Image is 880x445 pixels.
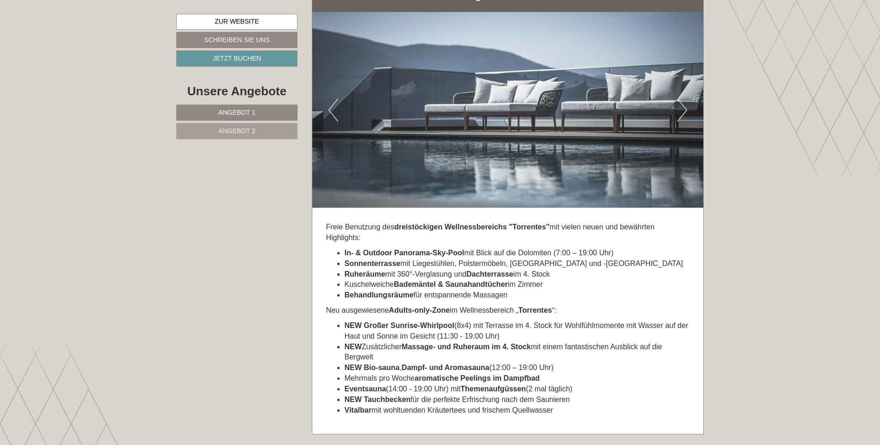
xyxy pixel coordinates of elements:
strong: NEW Bio-sauna [345,364,400,371]
li: Zusätzlicher mit einem fantastischen Ausblick auf die Bergwelt [345,342,690,363]
li: mit Blick auf die Dolomiten (7:00 – 19:00 Uhr) [345,248,690,259]
strong: Bademäntel & Saunahandtücher [394,280,508,288]
p: Freie Benutzung des mit vielen neuen und bewährten Highlights: [326,222,690,243]
li: Kuschelweiche im Zimmer [345,279,690,290]
li: mit Liegestühlen, Polstermöbeln, [GEOGRAPHIC_DATA] und -[GEOGRAPHIC_DATA] [345,259,690,269]
strong: Adults-only-Zone [389,306,450,314]
span: Angebot 1 [218,109,255,116]
strong: Massage- und Ruheraum im 4. Stock [402,343,531,351]
strong: Torrentes [518,306,552,314]
strong: Behandlungsräume [345,291,414,299]
strong: dreistöckigen Wellnessbereichs "Torrentes" [394,223,550,231]
strong: Großer Sunrise-Whirlpool [364,321,454,329]
li: (8x4) mit Terrasse im 4. Stock für Wohlfühlmomente mit Wasser auf der Haut und Sonne im Gesicht (... [345,321,690,342]
li: mit wohltuenden Kräutertees und frischem Quellwasser [345,405,690,416]
button: Next [677,99,687,122]
span: Angebot 2 [218,127,255,135]
li: mit 360°-Verglasung und im 4. Stock [345,269,690,280]
strong: In- & Outdoor Panorama-Sky-Pool [345,249,465,257]
div: Unsere Angebote [176,83,297,100]
strong: NEW [345,343,362,351]
strong: NEW Tauchbecken [345,396,411,403]
strong: aromatische Peelings im Dampfbad [415,374,539,382]
p: Neu ausgewiesene im Wellnessbereich „ “: [326,305,690,316]
strong: Dampf- und Aromasauna [402,364,490,371]
button: Previous [328,99,338,122]
li: für die perfekte Erfrischung nach dem Saunieren [345,395,690,405]
strong: Dachterrasse [466,270,513,278]
a: Schreiben Sie uns [176,32,297,48]
strong: Vitalbar [345,406,372,414]
a: Zur Website [176,14,297,30]
a: Jetzt buchen [176,50,297,67]
strong: NEW [345,321,362,329]
strong: Sonnenterrasse [345,260,401,267]
strong: Ruheräume [345,270,385,278]
li: für entspannende Massagen [345,290,690,301]
li: Mehrmals pro Woche [345,373,690,384]
strong: Themenaufgüssen [460,385,526,393]
li: , (12:00 – 19:00 Uhr) [345,363,690,373]
li: (14:00 - 19:00 Uhr) mit (2 mal täglich) [345,384,690,395]
strong: Eventsauna [345,385,386,393]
